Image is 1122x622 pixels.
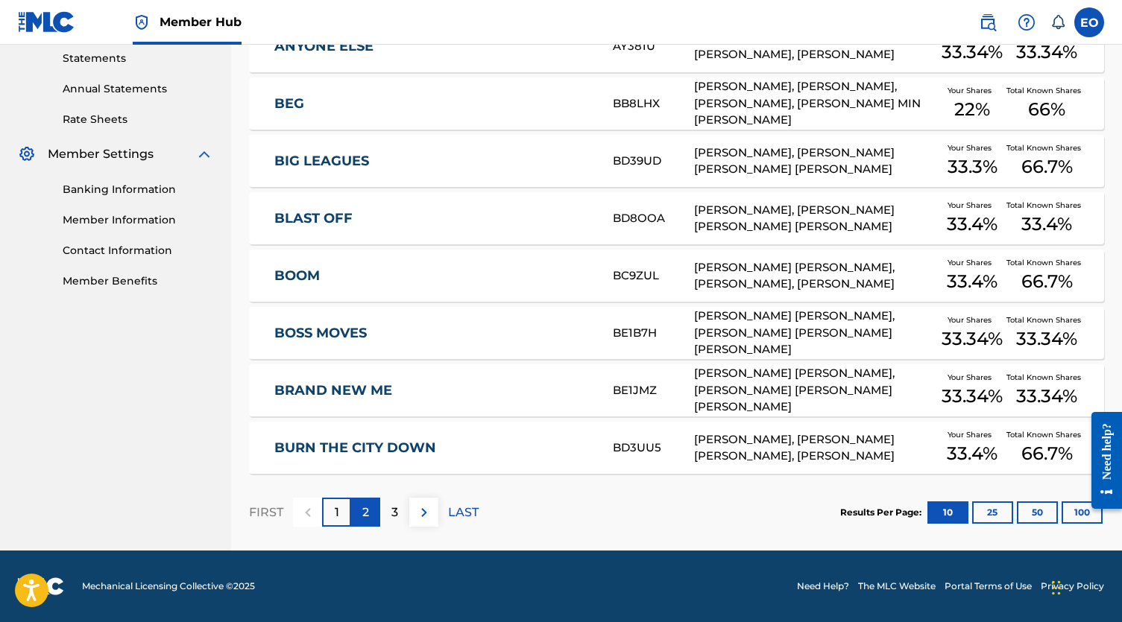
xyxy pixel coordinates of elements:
p: Results Per Page: [840,506,925,519]
div: [PERSON_NAME], [PERSON_NAME], [PERSON_NAME], [PERSON_NAME] MIN [PERSON_NAME] [694,78,938,129]
span: 33.4 % [947,268,997,295]
img: search [979,13,997,31]
div: BC9ZUL [613,267,694,285]
div: Notifications [1050,15,1065,30]
span: Your Shares [948,200,997,211]
a: Member Information [63,212,213,228]
span: Your Shares [948,429,997,440]
span: 66.7 % [1021,268,1073,295]
a: Need Help? [797,580,849,593]
iframe: Chat Widget [1047,550,1122,622]
span: 33.4 % [947,211,997,238]
img: right [415,504,433,521]
a: Statements [63,51,213,66]
span: Your Shares [948,257,997,268]
div: [PERSON_NAME] [PERSON_NAME] [PERSON_NAME], [PERSON_NAME] [694,30,938,63]
span: Total Known Shares [1006,142,1087,153]
div: Help [1012,7,1041,37]
span: Member Settings [48,145,154,163]
a: Annual Statements [63,81,213,97]
iframe: Resource Center [1080,399,1122,522]
span: 66.7 % [1021,153,1073,180]
span: 22 % [954,96,990,123]
span: 33.34 % [942,39,1003,66]
button: 100 [1062,501,1103,524]
span: 33.34 % [1016,383,1077,410]
span: 66.7 % [1021,440,1073,467]
a: BOSS MOVES [274,325,593,342]
button: 50 [1017,501,1058,524]
span: Total Known Shares [1006,429,1087,440]
div: [PERSON_NAME] [PERSON_NAME], [PERSON_NAME] [PERSON_NAME] [PERSON_NAME] [694,365,938,416]
a: Privacy Policy [1041,580,1104,593]
span: 33.34 % [1016,326,1077,352]
span: Your Shares [948,314,997,326]
span: 33.3 % [948,153,997,180]
div: BE1B7H [613,325,694,342]
a: BRAND NEW ME [274,382,593,399]
a: The MLC Website [858,580,936,593]
a: Public Search [973,7,1003,37]
a: BOOM [274,267,593,285]
span: 33.4 % [947,440,997,467]
span: 33.34 % [1016,39,1077,66]
span: Your Shares [948,85,997,96]
span: 33.4 % [1021,211,1072,238]
span: Total Known Shares [1006,372,1087,383]
div: [PERSON_NAME] [PERSON_NAME], [PERSON_NAME], [PERSON_NAME] [694,259,938,293]
span: 33.34 % [942,326,1003,352]
img: help [1018,13,1036,31]
p: LAST [448,504,479,521]
div: [PERSON_NAME], [PERSON_NAME] [PERSON_NAME], [PERSON_NAME] [694,431,938,465]
span: 33.34 % [942,383,1003,410]
span: Member Hub [160,13,242,31]
img: logo [18,577,64,595]
a: Rate Sheets [63,112,213,127]
img: Member Settings [18,145,36,163]
a: Portal Terms of Use [945,580,1032,593]
a: BIG LEAGUES [274,153,593,170]
a: Banking Information [63,182,213,197]
div: [PERSON_NAME], [PERSON_NAME] [PERSON_NAME] [PERSON_NAME] [694,145,938,178]
a: Member Benefits [63,273,213,289]
span: 66 % [1028,96,1065,123]
button: 25 [972,501,1013,524]
img: MLC Logo [18,11,75,33]
a: ANYONE ELSE [274,38,593,55]
div: Drag [1052,565,1061,610]
img: expand [195,145,213,163]
span: Total Known Shares [1006,257,1087,268]
p: FIRST [249,504,283,521]
div: [PERSON_NAME], [PERSON_NAME] [PERSON_NAME] [PERSON_NAME] [694,202,938,235]
div: BD3UU5 [613,439,694,457]
img: Top Rightsholder [133,13,151,31]
div: AY381U [613,38,694,55]
span: Mechanical Licensing Collective © 2025 [82,580,255,593]
div: BB8LHX [613,95,694,112]
a: Contact Information [63,243,213,258]
div: BE1JMZ [613,382,694,399]
span: Your Shares [948,372,997,383]
p: 1 [335,504,339,521]
div: User Menu [1074,7,1104,37]
span: Total Known Shares [1006,85,1087,96]
span: Your Shares [948,142,997,153]
p: 3 [391,504,398,521]
a: BEG [274,95,593,112]
div: BD39UD [613,153,694,170]
p: 2 [362,504,369,521]
div: BD8OOA [613,210,694,227]
div: [PERSON_NAME] [PERSON_NAME], [PERSON_NAME] [PERSON_NAME] [PERSON_NAME] [694,308,938,358]
span: Total Known Shares [1006,314,1087,326]
button: 10 [927,501,968,524]
a: BLAST OFF [274,210,593,227]
span: Total Known Shares [1006,200,1087,211]
a: BURN THE CITY DOWN [274,439,593,457]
